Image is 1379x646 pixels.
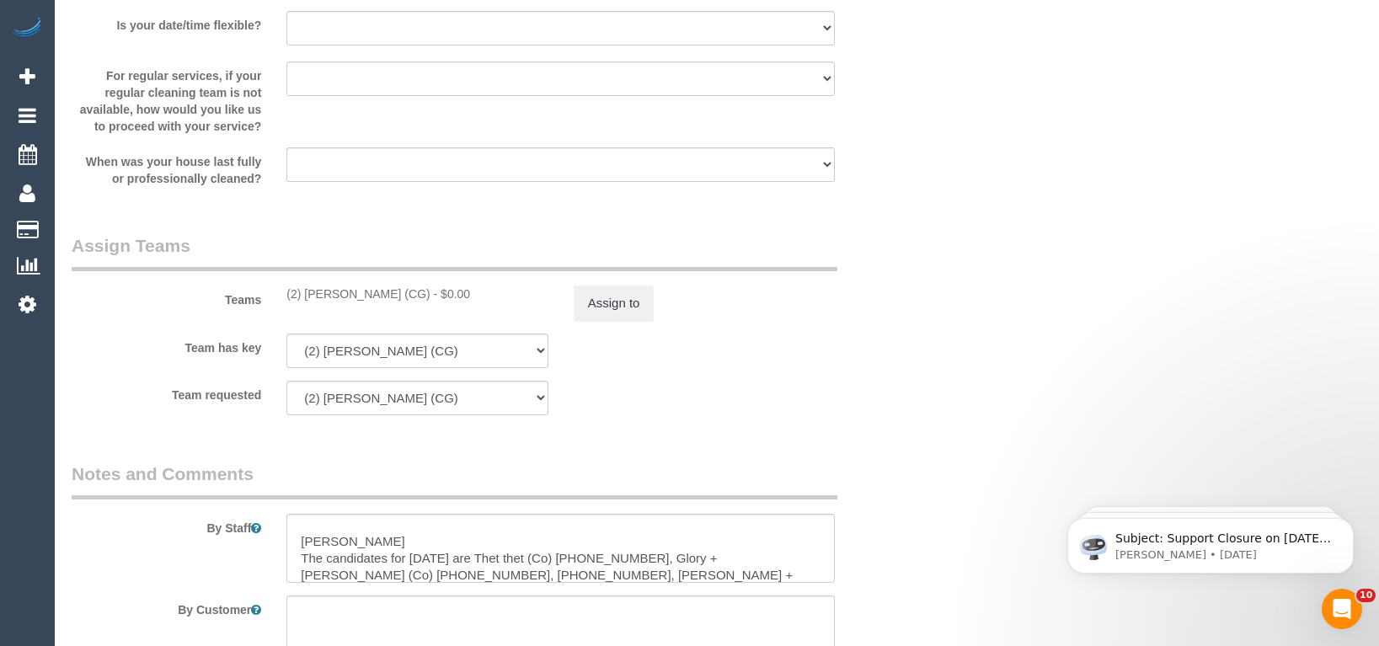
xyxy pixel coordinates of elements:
label: By Staff [59,514,274,537]
span: 10 [1356,589,1376,602]
label: Teams [59,286,274,308]
label: By Customer [59,595,274,618]
label: Is your date/time flexible? [59,11,274,34]
iframe: Intercom live chat [1322,589,1362,629]
legend: Notes and Comments [72,462,837,499]
label: When was your house last fully or professionally cleaned? [59,147,274,187]
img: Automaid Logo [10,17,44,40]
iframe: Intercom notifications message [1042,483,1379,601]
button: Assign to [574,286,655,321]
legend: Assign Teams [72,233,837,271]
label: For regular services, if your regular cleaning team is not available, how would you like us to pr... [59,61,274,135]
label: Team has key [59,334,274,356]
label: Team requested [59,381,274,403]
div: 0 hours x $0.00/hour [286,286,548,302]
